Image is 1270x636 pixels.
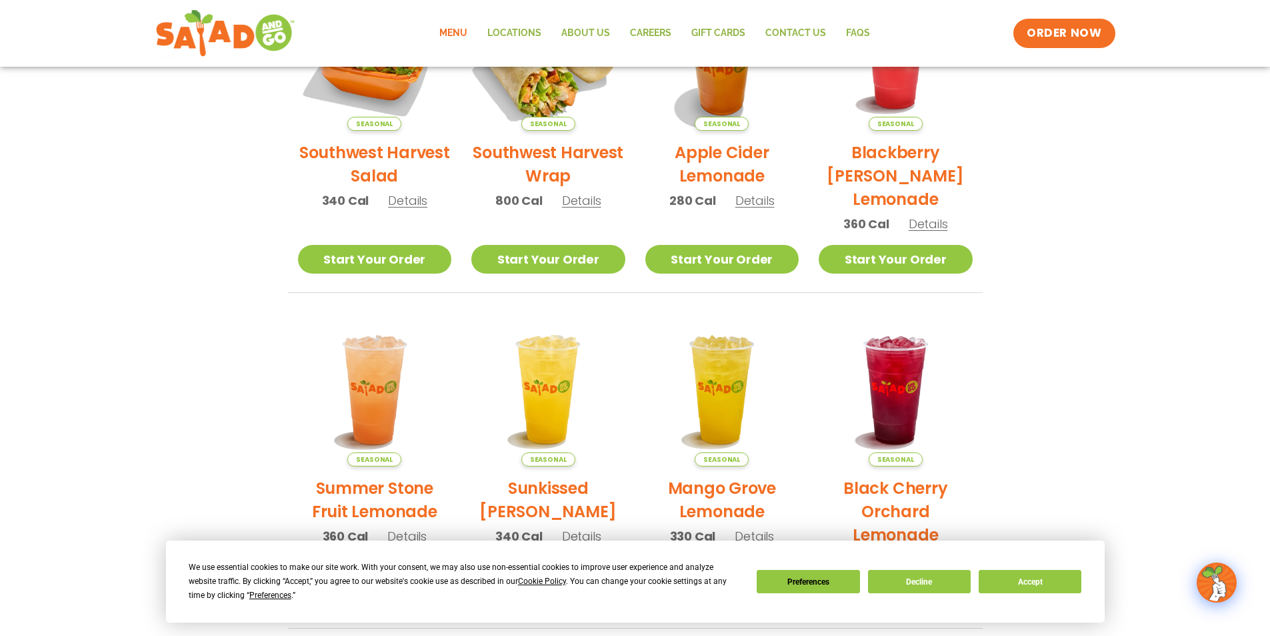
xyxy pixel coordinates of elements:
[735,192,775,209] span: Details
[670,527,716,545] span: 330 Cal
[471,476,625,523] h2: Sunkissed [PERSON_NAME]
[1013,19,1115,48] a: ORDER NOW
[695,452,749,466] span: Seasonal
[836,18,880,49] a: FAQs
[819,476,973,547] h2: Black Cherry Orchard Lemonade
[429,18,880,49] nav: Menu
[298,313,452,467] img: Product photo for Summer Stone Fruit Lemonade
[323,527,369,545] span: 360 Cal
[757,570,859,593] button: Preferences
[869,117,923,131] span: Seasonal
[620,18,681,49] a: Careers
[155,7,296,60] img: new-SAG-logo-768×292
[189,561,741,603] div: We use essential cookies to make our site work. With your consent, we may also use non-essential ...
[166,541,1105,623] div: Cookie Consent Prompt
[909,216,948,232] span: Details
[645,476,799,523] h2: Mango Grove Lemonade
[1027,25,1101,41] span: ORDER NOW
[471,141,625,188] h2: Southwest Harvest Wrap
[755,18,836,49] a: Contact Us
[429,18,477,49] a: Menu
[1198,564,1235,601] img: wpChatIcon
[645,313,799,467] img: Product photo for Mango Grove Lemonade
[518,577,566,586] span: Cookie Policy
[298,245,452,274] a: Start Your Order
[322,192,369,210] span: 340 Cal
[387,528,427,545] span: Details
[695,117,749,131] span: Seasonal
[471,313,625,467] img: Product photo for Sunkissed Yuzu Lemonade
[645,141,799,188] h2: Apple Cider Lemonade
[477,18,551,49] a: Locations
[869,452,923,466] span: Seasonal
[819,313,973,467] img: Product photo for Black Cherry Orchard Lemonade
[388,192,427,209] span: Details
[735,528,774,545] span: Details
[521,117,575,131] span: Seasonal
[298,141,452,188] h2: Southwest Harvest Salad
[562,528,601,545] span: Details
[562,192,601,209] span: Details
[551,18,620,49] a: About Us
[471,245,625,274] a: Start Your Order
[843,215,889,233] span: 360 Cal
[347,452,401,466] span: Seasonal
[868,570,971,593] button: Decline
[298,476,452,523] h2: Summer Stone Fruit Lemonade
[347,117,401,131] span: Seasonal
[819,141,973,211] h2: Blackberry [PERSON_NAME] Lemonade
[819,245,973,274] a: Start Your Order
[249,591,291,600] span: Preferences
[645,245,799,274] a: Start Your Order
[979,570,1081,593] button: Accept
[495,192,543,210] span: 800 Cal
[495,527,543,545] span: 340 Cal
[669,192,716,210] span: 280 Cal
[521,452,575,466] span: Seasonal
[681,18,755,49] a: GIFT CARDS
